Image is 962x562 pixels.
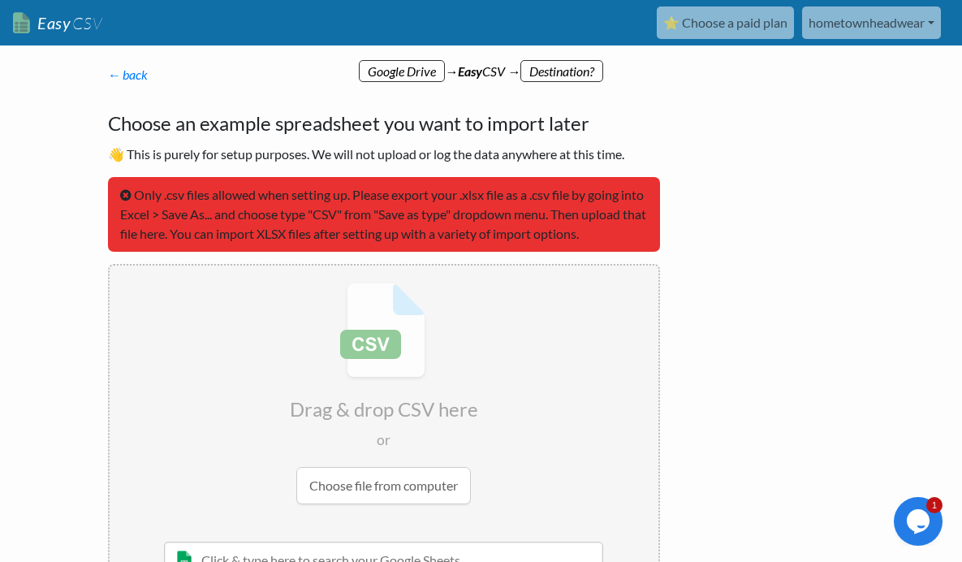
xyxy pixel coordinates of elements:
div: → CSV → [92,45,871,81]
a: hometownheadwear [802,6,941,39]
h4: Choose an example spreadsheet you want to import later [108,109,660,138]
iframe: chat widget [894,497,946,546]
span: CSV [71,13,102,33]
a: ⭐ Choose a paid plan [657,6,794,39]
a: ← back [108,67,149,82]
a: EasyCSV [13,6,102,40]
p: 👋 This is purely for setup purposes. We will not upload or log the data anywhere at this time. [108,145,660,164]
span: Only .csv files allowed when setting up. Please export your .xlsx file as a .csv file by going in... [120,187,646,241]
